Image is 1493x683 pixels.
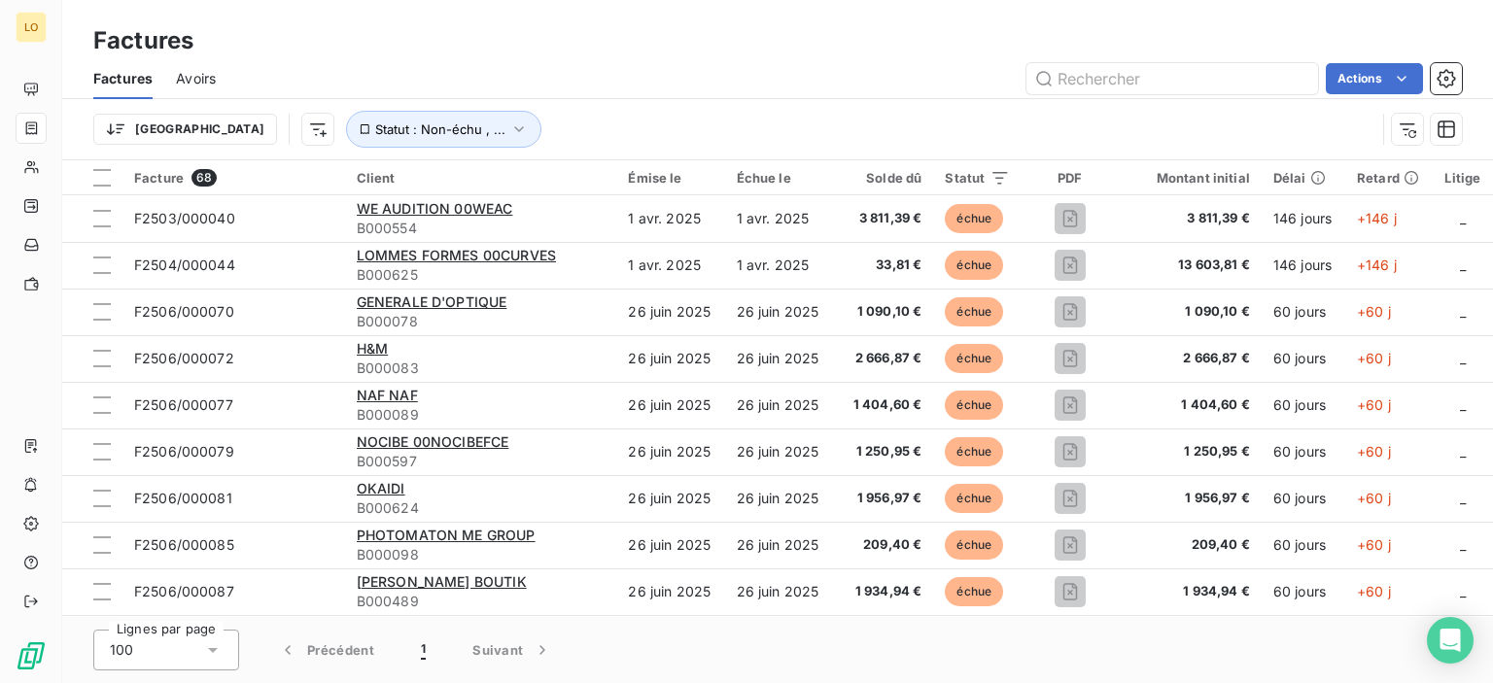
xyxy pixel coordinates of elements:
[845,170,922,186] div: Solde dû
[616,242,724,289] td: 1 avr. 2025
[1130,442,1250,461] span: 1 250,95 €
[616,615,724,662] td: 26 juin 2025
[1326,63,1423,94] button: Actions
[1460,536,1466,553] span: _
[1357,303,1391,320] span: +60 j
[845,209,922,228] span: 3 811,39 €
[255,630,398,670] button: Précédent
[1130,302,1250,322] span: 1 090,10 €
[357,592,606,611] span: B000489
[1262,289,1345,335] td: 60 jours
[357,170,606,186] div: Client
[616,335,724,382] td: 26 juin 2025
[1460,350,1466,366] span: _
[725,522,833,568] td: 26 juin 2025
[945,484,1003,513] span: échue
[725,428,833,475] td: 26 juin 2025
[1357,256,1397,273] span: +146 j
[1357,490,1391,506] span: +60 j
[357,387,418,403] span: NAF NAF
[134,443,234,460] span: F2506/000079
[357,498,606,518] span: B000624
[357,247,556,263] span: LOMMES FORMES 00CURVES
[945,577,1003,606] span: échue
[134,583,234,599] span: F2506/000087
[1357,396,1391,413] span: +60 j
[616,475,724,522] td: 26 juin 2025
[845,489,922,508] span: 1 956,97 €
[1262,335,1345,382] td: 60 jours
[725,242,833,289] td: 1 avr. 2025
[1262,382,1345,428] td: 60 jours
[945,251,1003,280] span: échue
[357,340,388,357] span: H&M
[616,195,724,242] td: 1 avr. 2025
[1357,210,1397,226] span: +146 j
[449,630,575,670] button: Suivant
[357,433,509,450] span: NOCIBE 00NOCIBEFCE
[725,568,833,615] td: 26 juin 2025
[1130,349,1250,368] span: 2 666,87 €
[725,475,833,522] td: 26 juin 2025
[357,293,507,310] span: GENERALE D'OPTIQUE
[725,195,833,242] td: 1 avr. 2025
[945,344,1003,373] span: échue
[1262,195,1345,242] td: 146 jours
[945,297,1003,326] span: échue
[1262,242,1345,289] td: 146 jours
[357,405,606,425] span: B000089
[616,568,724,615] td: 26 juin 2025
[616,289,724,335] td: 26 juin 2025
[1357,350,1391,366] span: +60 j
[16,12,47,43] div: LO
[628,170,712,186] div: Émise le
[1262,522,1345,568] td: 60 jours
[110,640,133,660] span: 100
[1460,256,1466,273] span: _
[346,111,541,148] button: Statut : Non-échu , ...
[398,630,449,670] button: 1
[421,640,426,660] span: 1
[1357,536,1391,553] span: +60 j
[737,170,821,186] div: Échue le
[616,522,724,568] td: 26 juin 2025
[945,437,1003,466] span: échue
[357,219,606,238] span: B000554
[1357,443,1391,460] span: +60 j
[725,382,833,428] td: 26 juin 2025
[1460,396,1466,413] span: _
[1130,395,1250,415] span: 1 404,60 €
[845,535,922,555] span: 209,40 €
[357,452,606,471] span: B000597
[1444,170,1481,186] div: Litige
[357,359,606,378] span: B000083
[357,527,536,543] span: PHOTOMATON ME GROUP
[357,573,527,590] span: [PERSON_NAME] BOUTIK
[1427,617,1474,664] div: Open Intercom Messenger
[616,428,724,475] td: 26 juin 2025
[1273,170,1334,186] div: Délai
[1460,583,1466,599] span: _
[1460,443,1466,460] span: _
[845,395,922,415] span: 1 404,60 €
[134,536,234,553] span: F2506/000085
[16,640,47,671] img: Logo LeanPay
[1033,170,1106,186] div: PDF
[357,265,606,285] span: B000625
[1130,170,1250,186] div: Montant initial
[1130,582,1250,601] span: 1 934,94 €
[845,349,922,368] span: 2 666,87 €
[1460,490,1466,506] span: _
[176,69,216,88] span: Avoirs
[134,396,233,413] span: F2506/000077
[375,121,505,137] span: Statut : Non-échu , ...
[945,204,1003,233] span: échue
[357,545,606,564] span: B000098
[1357,583,1391,599] span: +60 j
[93,114,277,145] button: [GEOGRAPHIC_DATA]
[134,490,232,506] span: F2506/000081
[1130,535,1250,555] span: 209,40 €
[1026,63,1318,94] input: Rechercher
[1460,210,1466,226] span: _
[1262,568,1345,615] td: 60 jours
